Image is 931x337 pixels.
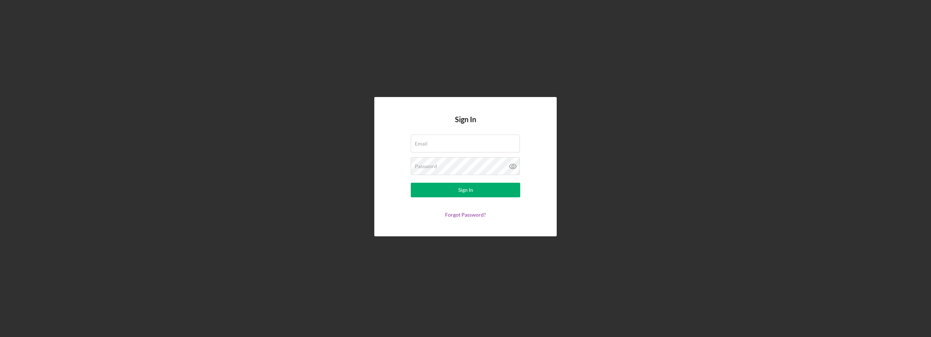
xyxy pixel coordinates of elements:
[415,163,437,169] label: Password
[445,212,486,218] a: Forgot Password?
[411,183,520,197] button: Sign In
[458,183,473,197] div: Sign In
[455,115,476,135] h4: Sign In
[415,141,428,147] label: Email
